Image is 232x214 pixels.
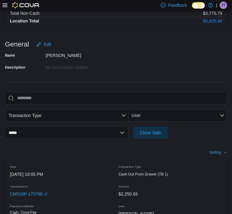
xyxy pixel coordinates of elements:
[220,2,227,9] div: Jess Thomsen
[12,2,40,8] img: Cova
[116,161,225,171] div: Transaction Type
[7,200,116,210] div: Payment Methods
[216,2,217,9] p: |
[131,113,141,118] span: User
[5,92,227,104] input: This is a search bar. As you type, the results lower in the page will automatically filter.
[10,11,40,16] h6: Total Non-Cash
[9,113,42,118] span: Transaction Type
[118,171,168,178] p: Cash Out From Drawer (Till 1)
[116,180,225,190] div: Amount
[7,161,116,171] div: Date
[209,149,227,156] button: Sorting
[5,41,29,48] h3: General
[34,38,54,50] button: Edit
[7,168,116,180] div: [DATE] 10:05 PM
[221,2,225,9] span: JT
[10,18,39,23] h4: Location Total
[129,109,227,122] button: User
[203,18,222,23] h4: $5,625.49
[168,2,187,8] span: Feedback
[5,109,129,122] button: Transaction Type
[46,63,128,70] div: No Description added
[44,41,51,47] span: Edit
[209,150,221,155] span: Sorting
[5,65,25,70] label: Description
[116,200,225,210] div: User
[7,180,116,190] div: Transaction #
[118,190,138,198] span: $2,250.93
[44,192,48,196] svg: External link
[5,53,15,58] label: Name
[203,11,222,16] p: $3,775.79
[46,50,128,58] div: [PERSON_NAME]
[140,130,161,136] span: Close Safe
[192,2,205,9] input: Dark Mode
[133,127,168,139] button: Close Safe
[10,190,48,198] a: CM519P-175790External link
